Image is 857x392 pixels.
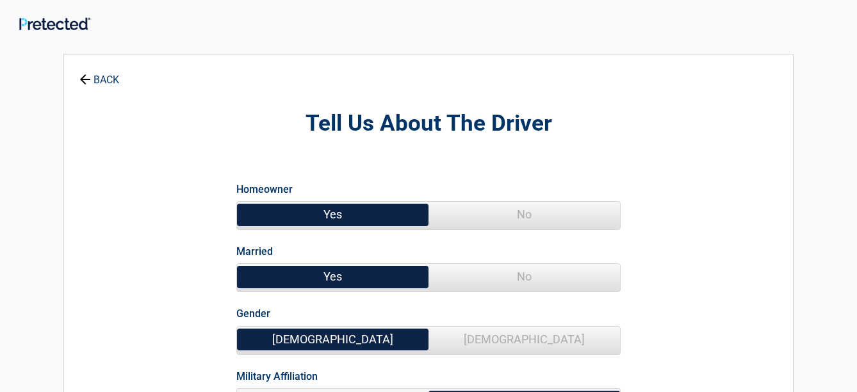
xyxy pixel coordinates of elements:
span: [DEMOGRAPHIC_DATA] [428,327,620,352]
span: No [428,264,620,290]
label: Gender [236,305,270,322]
span: Yes [237,264,428,290]
a: BACK [77,63,122,85]
span: No [428,202,620,227]
label: Homeowner [236,181,293,198]
img: Main Logo [19,17,90,30]
h2: Tell Us About The Driver [135,109,722,139]
label: Military Affiliation [236,368,318,385]
span: Yes [237,202,428,227]
span: [DEMOGRAPHIC_DATA] [237,327,428,352]
label: Married [236,243,273,260]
